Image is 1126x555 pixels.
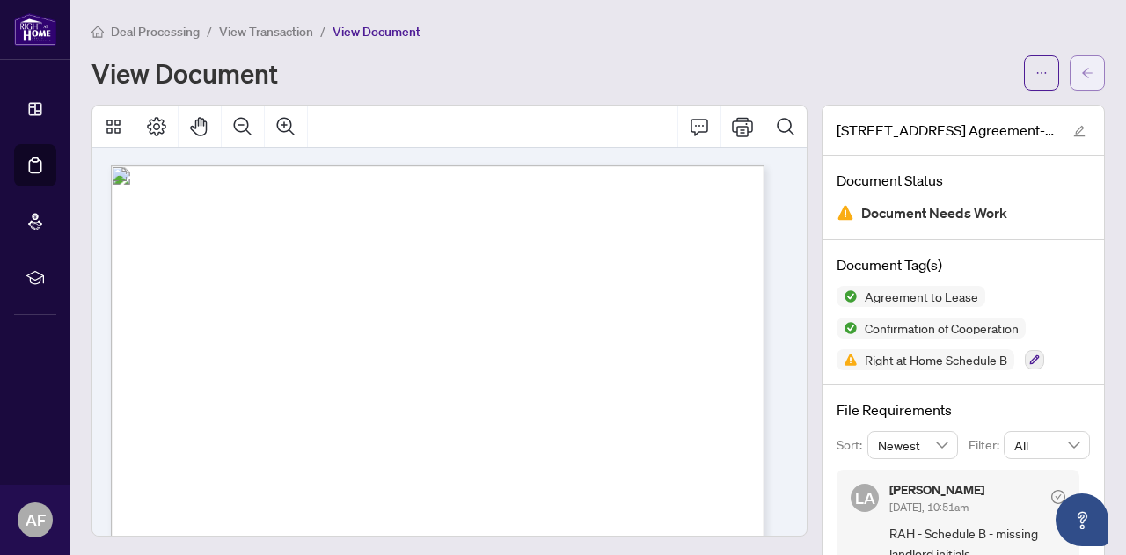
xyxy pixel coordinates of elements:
[91,59,278,87] h1: View Document
[91,26,104,38] span: home
[837,170,1090,191] h4: Document Status
[1056,493,1108,546] button: Open asap
[837,254,1090,275] h4: Document Tag(s)
[858,290,985,303] span: Agreement to Lease
[1035,67,1048,79] span: ellipsis
[878,432,948,458] span: Newest
[855,486,875,510] span: LA
[837,349,858,370] img: Status Icon
[333,24,420,40] span: View Document
[1051,490,1065,504] span: check-circle
[219,24,313,40] span: View Transaction
[14,13,56,46] img: logo
[889,484,984,496] h5: [PERSON_NAME]
[837,318,858,339] img: Status Icon
[26,508,46,532] span: AF
[111,24,200,40] span: Deal Processing
[207,21,212,41] li: /
[861,201,1007,225] span: Document Needs Work
[1014,432,1079,458] span: All
[1081,67,1093,79] span: arrow-left
[837,435,867,455] p: Sort:
[1073,125,1086,137] span: edit
[969,435,1004,455] p: Filter:
[320,21,325,41] li: /
[837,204,854,222] img: Document Status
[889,500,969,514] span: [DATE], 10:51am
[837,399,1090,420] h4: File Requirements
[858,354,1014,366] span: Right at Home Schedule B
[837,120,1057,141] span: [STREET_ADDRESS] Agreement-v2_Fully Signed and Executed.pdf
[837,286,858,307] img: Status Icon
[858,322,1026,334] span: Confirmation of Cooperation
